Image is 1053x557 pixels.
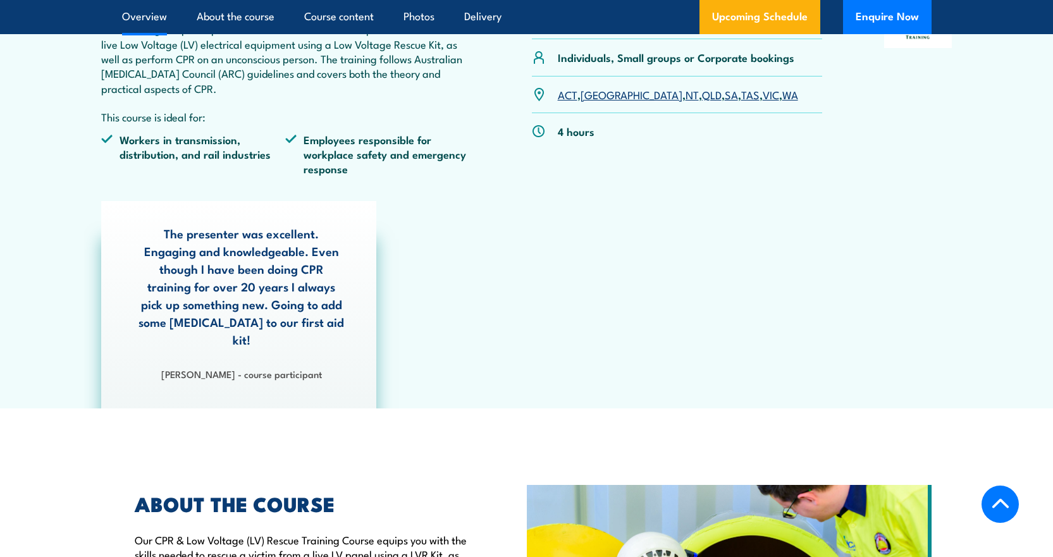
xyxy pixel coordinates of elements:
a: WA [782,87,798,102]
a: QLD [702,87,722,102]
p: This course gives participants the confidence and skills to perform rescues from live Low Voltage... [101,21,471,95]
p: The presenter was excellent. Engaging and knowledgeable. Even though I have been doing CPR traini... [139,224,345,348]
p: , , , , , , , [558,87,798,102]
li: Workers in transmission, distribution, and rail industries [101,132,286,176]
a: SA [725,87,738,102]
a: [GEOGRAPHIC_DATA] [581,87,682,102]
a: VIC [763,87,779,102]
a: TAS [741,87,760,102]
a: ACT [558,87,577,102]
li: Employees responsible for workplace safety and emergency response [285,132,470,176]
p: This course is ideal for: [101,109,471,124]
strong: [PERSON_NAME] - course participant [161,367,322,381]
h2: ABOUT THE COURSE [135,494,469,512]
p: Individuals, Small groups or Corporate bookings [558,50,794,64]
a: NT [686,87,699,102]
p: 4 hours [558,124,594,138]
